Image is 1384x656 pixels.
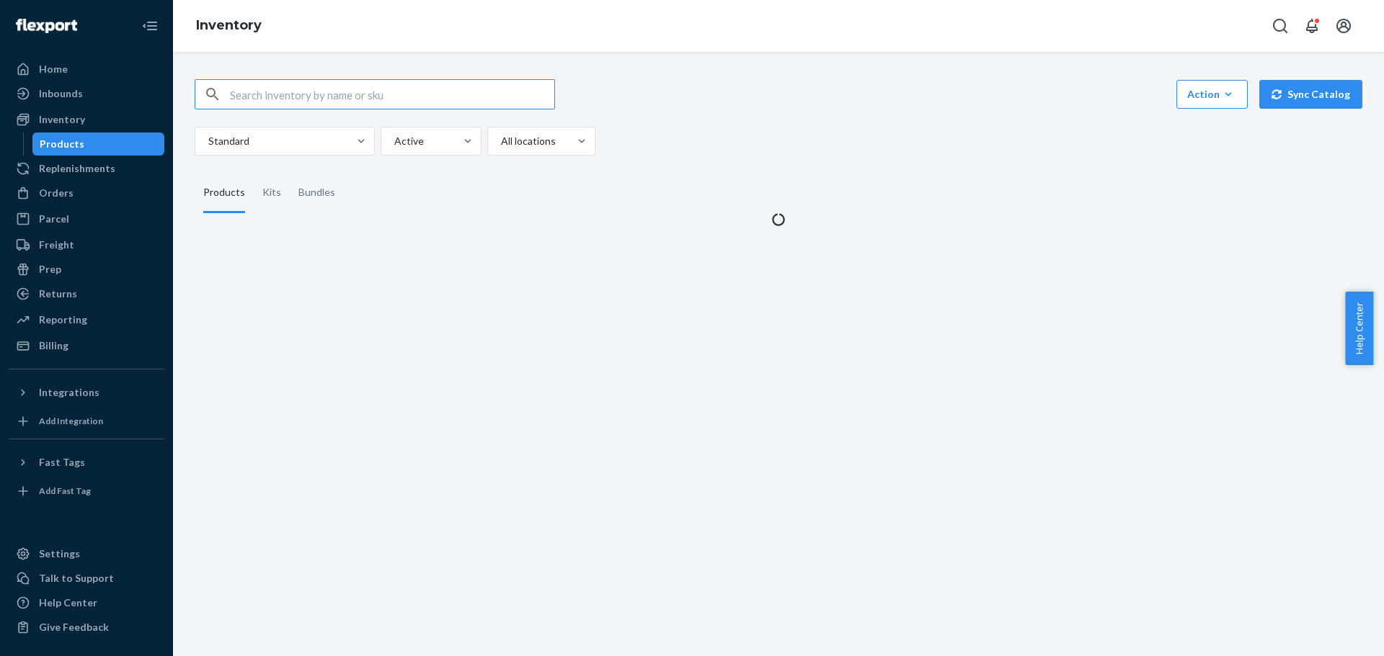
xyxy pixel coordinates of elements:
button: Fast Tags [9,451,164,474]
div: Settings [39,547,80,561]
ol: breadcrumbs [185,5,273,47]
div: Freight [39,238,74,252]
a: Reporting [9,308,164,331]
input: Search inventory by name or sku [230,80,554,109]
div: Prep [39,262,61,277]
div: Help Center [39,596,97,610]
div: Action [1187,87,1237,102]
a: Add Fast Tag [9,480,164,503]
div: Parcel [39,212,69,226]
button: Sync Catalog [1259,80,1362,109]
a: Prep [9,258,164,281]
a: Inventory [9,108,164,131]
div: Returns [39,287,77,301]
a: Add Integration [9,410,164,433]
button: Help Center [1345,292,1373,365]
input: Standard [207,134,208,148]
a: Home [9,58,164,81]
input: All locations [500,134,501,148]
a: Products [32,132,165,156]
button: Close Navigation [136,12,164,40]
a: Returns [9,282,164,305]
a: Settings [9,542,164,565]
div: Products [40,137,84,151]
a: Talk to Support [9,567,164,590]
button: Integrations [9,381,164,404]
a: Help Center [9,591,164,614]
div: Add Integration [39,415,103,427]
input: Active [393,134,394,148]
div: Bundles [298,173,335,213]
a: Freight [9,233,164,256]
div: Talk to Support [39,571,114,585]
a: Billing [9,334,164,357]
div: Replenishments [39,161,115,176]
div: Fast Tags [39,455,85,469]
div: Give Feedback [39,620,109,634]
div: Billing [39,338,68,353]
div: Orders [39,186,74,200]
div: Add Fast Tag [39,485,91,497]
div: Inbounds [39,86,83,101]
div: Integrations [39,385,99,400]
button: Open account menu [1329,12,1358,40]
div: Products [203,173,245,213]
a: Orders [9,181,164,205]
div: Reporting [39,313,87,327]
div: Inventory [39,112,85,127]
a: Inbounds [9,82,164,105]
a: Inventory [196,17,262,33]
button: Give Feedback [9,616,164,639]
button: Open Search Box [1266,12,1295,40]
div: Kits [262,173,281,213]
button: Action [1176,80,1248,109]
a: Replenishments [9,157,164,180]
a: Parcel [9,207,164,230]
div: Home [39,62,68,76]
button: Open notifications [1297,12,1326,40]
img: Flexport logo [16,19,77,33]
